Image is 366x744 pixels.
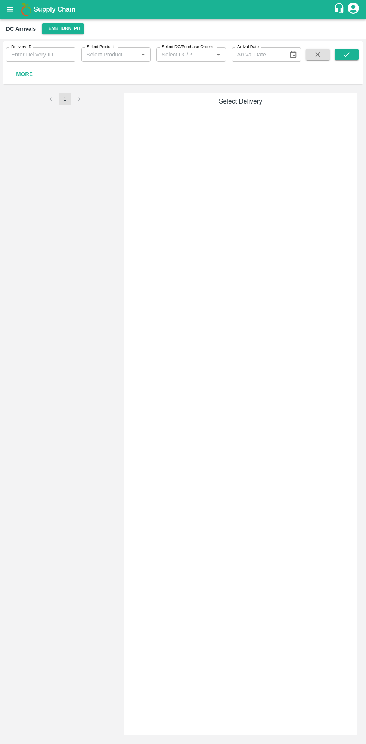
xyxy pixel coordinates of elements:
div: customer-support [334,3,347,16]
input: Select DC/Purchase Orders [159,50,202,59]
img: logo [19,2,34,17]
label: Arrival Date [237,44,259,50]
b: Supply Chain [34,6,75,13]
label: Select DC/Purchase Orders [162,44,213,50]
strong: More [16,71,33,77]
button: Open [138,50,148,59]
button: open drawer [1,1,19,18]
button: Open [213,50,223,59]
label: Delivery ID [11,44,31,50]
button: Choose date [286,47,300,62]
button: page 1 [59,93,71,105]
input: Select Product [84,50,136,59]
label: Select Product [87,44,114,50]
button: More [6,68,35,80]
button: Select DC [42,23,84,34]
a: Supply Chain [34,4,334,15]
input: Arrival Date [232,47,283,62]
div: account of current user [347,1,360,17]
h6: Select Delivery [127,96,354,107]
nav: pagination navigation [44,93,86,105]
div: DC Arrivals [6,24,36,34]
input: Enter Delivery ID [6,47,75,62]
